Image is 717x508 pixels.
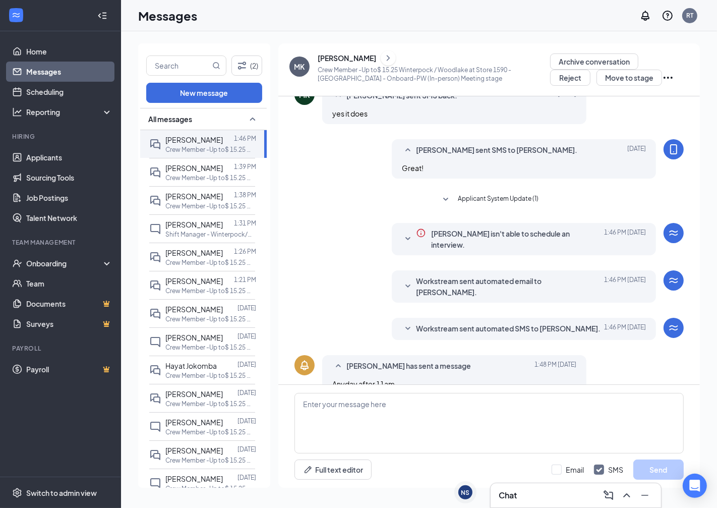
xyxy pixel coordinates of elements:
button: ChevronRight [381,50,396,66]
div: Reporting [26,107,113,117]
p: Crew Member -Up to$ 15.25 Winterpock / Woodlake at Store 1590 - [GEOGRAPHIC_DATA] - Onboard-PW (I... [318,66,550,83]
span: [PERSON_NAME] sent SMS to [PERSON_NAME]. [416,144,577,156]
a: DocumentsCrown [26,294,112,314]
span: [PERSON_NAME] [165,418,223,427]
span: [PERSON_NAME] [165,276,223,286]
svg: ChatInactive [149,477,161,489]
p: [DATE] [237,332,256,341]
p: Crew Member -Up to$ 15.25 Winterpock / Woodlake at Store 1590 - [GEOGRAPHIC_DATA] [165,315,256,323]
p: [DATE] [237,304,256,312]
svg: UserCheck [12,258,22,268]
span: [PERSON_NAME] [165,305,223,314]
button: SmallChevronDownApplicant System Update (1) [440,194,539,206]
svg: Filter [236,60,248,72]
a: PayrollCrown [26,359,112,379]
div: NS [461,488,470,497]
svg: ChevronUp [621,489,633,501]
a: Home [26,41,112,62]
p: 1:39 PM [234,162,256,171]
svg: Analysis [12,107,22,117]
svg: Info [416,228,426,238]
input: Search [147,56,210,75]
svg: Ellipses [662,72,674,84]
div: Team Management [12,238,110,247]
span: [PERSON_NAME] [165,220,223,229]
button: Full text editorPen [294,460,372,480]
button: New message [146,83,262,103]
svg: DoubleChat [149,195,161,207]
span: Workstream sent automated email to [PERSON_NAME]. [416,275,601,298]
svg: DoubleChat [149,166,161,179]
button: Reject [550,70,590,86]
p: 1:31 PM [234,219,256,228]
span: [PERSON_NAME] has sent a message [346,360,471,372]
svg: MobileSms [668,143,680,155]
p: 1:38 PM [234,191,256,199]
svg: SmallChevronDown [402,323,414,335]
div: RT [686,11,693,20]
button: Archive conversation [550,53,638,70]
span: yes it does [332,109,368,118]
svg: DoubleChat [149,138,161,150]
a: Messages [26,62,112,82]
span: Anyday after 11am [332,379,395,388]
p: 1:46 PM [234,134,256,143]
p: [DATE] [237,388,256,397]
svg: SmallChevronUp [332,360,344,372]
p: Crew Member -Up to$ 15.25 Winterpock / Woodlake at Store 1590 - [GEOGRAPHIC_DATA] [165,428,256,436]
p: Shift Manager - Winterpock/Woodlake at Store 1590 - [GEOGRAPHIC_DATA] [165,230,256,239]
button: Send [633,460,684,480]
span: [DATE] [627,144,646,156]
svg: SmallChevronDown [402,280,414,293]
a: Job Postings [26,188,112,208]
button: Minimize [637,487,653,503]
svg: WorkstreamLogo [668,274,680,287]
p: [DATE] [237,360,256,369]
h1: Messages [138,7,197,24]
span: [PERSON_NAME] [165,333,223,342]
svg: WorkstreamLogo [11,10,21,20]
svg: Minimize [639,489,651,501]
p: Crew Member -Up to$ 15.25 Winterpock / Woodlake at Store 1590 - [GEOGRAPHIC_DATA] [165,400,256,408]
button: Move to stage [596,70,662,86]
span: [PERSON_NAME] [165,192,223,201]
span: [PERSON_NAME] [165,389,223,399]
span: Hayat Jokomba [165,361,217,370]
p: Crew Member -Up to$ 15.25 Winterpock / Woodlake at Store 1590 - [GEOGRAPHIC_DATA] [165,202,256,210]
span: [PERSON_NAME] [165,474,223,483]
span: All messages [148,114,192,124]
a: SurveysCrown [26,314,112,334]
span: [DATE] 1:46 PM [604,275,646,298]
svg: Bell [298,359,311,371]
span: [DATE] 1:46 PM [604,323,646,335]
svg: SmallChevronDown [440,194,452,206]
p: [DATE] [237,473,256,482]
span: [PERSON_NAME] [165,446,223,455]
span: Applicant System Update (1) [458,194,539,206]
button: ChevronUp [619,487,635,503]
div: [PERSON_NAME] [318,53,376,63]
div: Hiring [12,132,110,141]
span: [DATE] 1:46 PM [604,228,646,250]
svg: DoubleChat [149,449,161,461]
p: 1:26 PM [234,247,256,256]
button: Filter (2) [231,55,262,76]
a: Team [26,273,112,294]
span: Great! [402,163,424,173]
a: Sourcing Tools [26,167,112,188]
div: MK [294,62,305,72]
p: Crew Member -Up to$ 15.25 Winterpock / Woodlake at Store 1590 - [GEOGRAPHIC_DATA] [165,456,256,465]
p: Crew Member -Up to$ 15.25 Winterpock / Woodlake at Store 1590 - [GEOGRAPHIC_DATA] [165,287,256,295]
div: Open Intercom Messenger [683,474,707,498]
span: [PERSON_NAME] isn't able to schedule an interview. [431,228,601,250]
svg: Notifications [639,10,651,22]
p: [DATE] [237,417,256,425]
svg: ChatInactive [149,223,161,235]
a: Scheduling [26,82,112,102]
p: Crew Member -Up to$ 15.25 Winterpock / Woodlake at Store 1590 - [GEOGRAPHIC_DATA] [165,484,256,493]
a: Talent Network [26,208,112,228]
svg: ChevronRight [383,52,393,64]
span: Workstream sent automated SMS to [PERSON_NAME]. [416,323,601,335]
div: Onboarding [26,258,104,268]
svg: WorkstreamLogo [668,227,680,239]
